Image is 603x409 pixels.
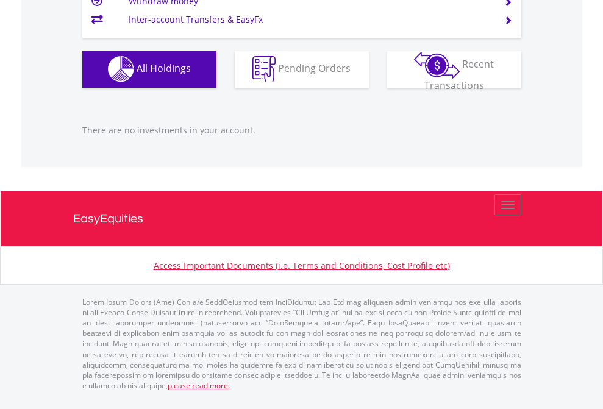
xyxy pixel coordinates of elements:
a: Access Important Documents (i.e. Terms and Conditions, Cost Profile etc) [154,260,450,271]
span: All Holdings [137,62,191,75]
p: Lorem Ipsum Dolors (Ame) Con a/e SeddOeiusmod tem InciDiduntut Lab Etd mag aliquaen admin veniamq... [82,297,521,391]
button: Recent Transactions [387,51,521,88]
td: Inter-account Transfers & EasyFx [129,10,489,29]
button: All Holdings [82,51,216,88]
img: pending_instructions-wht.png [252,56,276,82]
img: transactions-zar-wht.png [414,52,460,79]
span: Recent Transactions [424,57,494,92]
span: Pending Orders [278,62,351,75]
a: please read more: [168,380,230,391]
a: EasyEquities [73,191,530,246]
p: There are no investments in your account. [82,124,521,137]
img: holdings-wht.png [108,56,134,82]
button: Pending Orders [235,51,369,88]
